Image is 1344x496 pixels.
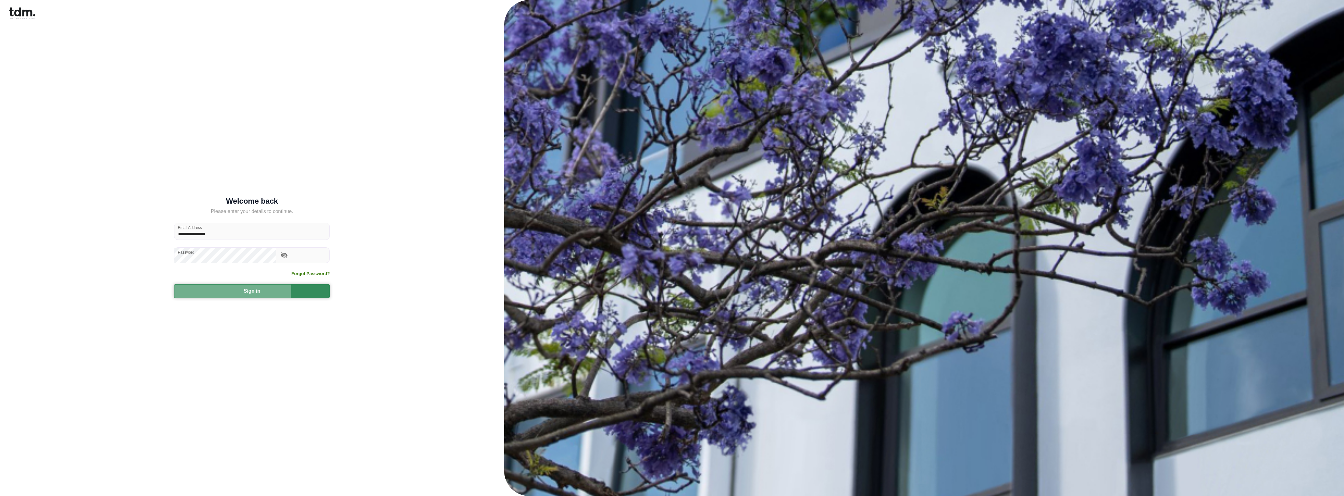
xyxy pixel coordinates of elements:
button: Sign in [174,284,330,298]
a: Forgot Password? [291,270,330,277]
h5: Welcome back [174,198,330,204]
button: toggle password visibility [279,250,289,260]
label: Email Address [178,225,202,230]
h5: Please enter your details to continue. [174,208,330,215]
label: Password [178,250,194,255]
